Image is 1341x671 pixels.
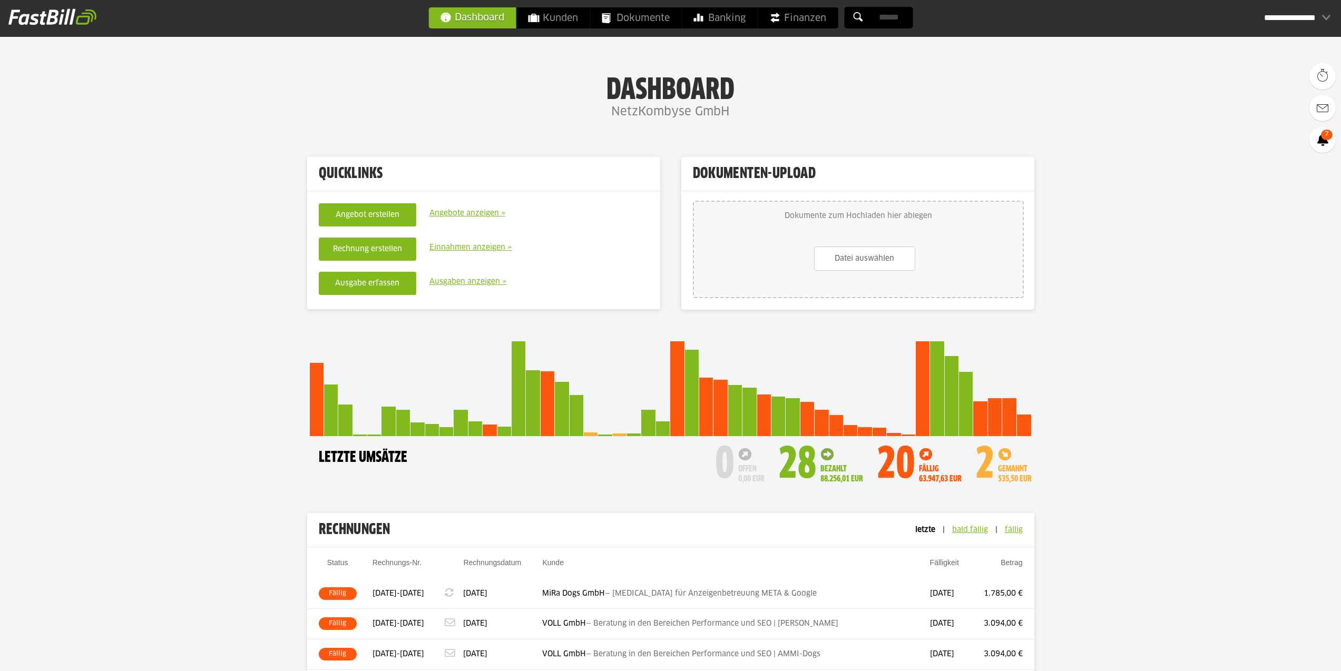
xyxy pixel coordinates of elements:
[952,526,988,534] span: bald fällig
[357,609,445,639] td: [DATE]-[DATE]
[758,7,838,28] a: Finanzen
[876,441,915,490] div: 20
[1321,130,1333,140] span: 7
[463,639,542,670] td: [DATE]
[440,7,504,28] span: Dashboard
[681,157,1034,191] h3: Dokumenten-Upload
[968,639,1034,670] td: 3.094,00 €
[590,7,681,28] a: Dokumente
[715,441,735,490] div: 0
[998,448,1032,484] div: gemahnt 535,50 EUR
[814,246,915,271] a: Datei auswählen
[968,609,1034,639] td: 3.094,00 €
[602,7,670,28] span: Dokumente
[586,620,838,627] span: — Beratung in den Bereichen Performance und SEO | [PERSON_NAME]
[528,7,578,28] span: Kunden
[319,238,416,261] button: Rechnung erstellen
[778,441,817,490] div: 28
[693,7,746,28] span: Banking
[605,590,817,597] span: — [MEDICAL_DATA] für Anzeigenbetreuung META & Google
[105,74,1236,102] h1: Dashboard
[307,513,904,547] h3: Rechnungen
[919,448,962,484] div: fällig 63.947,63 EUR
[930,639,968,670] td: [DATE]
[319,648,357,660] span: Fällig
[463,609,542,639] td: [DATE]
[463,557,542,579] th: Rechnungsdatum
[542,609,929,639] td: VOLL GmbH
[463,579,542,609] td: [DATE]
[428,7,516,28] a: Dashboard
[738,448,765,484] div: offen 0,00 EUR
[930,579,968,609] td: [DATE]
[968,557,1034,579] th: Betrag
[357,557,445,579] th: Rechnungs-Nr.
[429,207,506,220] a: Angebote anzeigen »
[694,207,1023,225] span: Dokumente zum Hochladen hier ablegen
[930,609,968,639] td: [DATE]
[319,587,357,600] span: Fällig
[310,447,407,469] h3: letzte Umsätze
[516,7,590,28] a: Kunden
[542,639,929,670] td: VOLL GmbH
[429,241,512,254] a: Einnahmen anzeigen »
[820,448,863,484] div: bezahlt 88.256,01 EUR
[307,157,660,191] h3: Quicklinks
[319,617,357,630] span: Fällig
[968,579,1034,609] td: 1.785,00 €
[937,526,950,534] span: |
[307,557,357,579] th: Status
[8,8,96,25] img: fastbill_logo_white.png
[357,579,445,609] td: [DATE]-[DATE]
[915,526,935,534] span: letzte
[542,557,929,579] th: Kunde
[542,579,929,609] td: MiRa Dogs GmbH
[990,526,1003,534] span: |
[586,650,820,658] span: — Beratung in den Bereichen Performance und SEO | AMMI-Dogs
[769,7,826,28] span: Finanzen
[1005,526,1023,534] span: fällig
[975,441,994,490] div: 2
[429,275,507,289] a: Ausgaben anzeigen »
[357,639,445,670] td: [DATE]-[DATE]
[1309,126,1336,153] a: 7
[682,7,757,28] a: Banking
[319,203,416,226] button: Angebot erstellen
[930,557,968,579] th: Fälligkeit
[319,272,416,295] button: Ausgabe erfassen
